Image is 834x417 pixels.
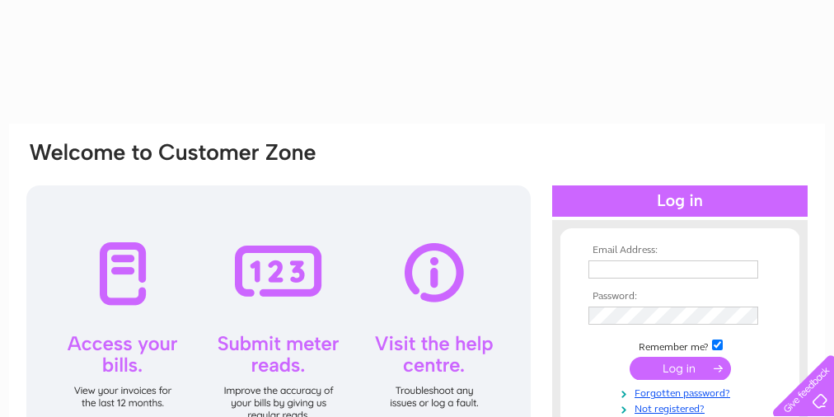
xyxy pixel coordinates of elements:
a: Not registered? [588,400,775,415]
td: Remember me? [584,337,775,354]
th: Password: [584,291,775,302]
th: Email Address: [584,245,775,256]
input: Submit [630,357,731,380]
a: Forgotten password? [588,384,775,400]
